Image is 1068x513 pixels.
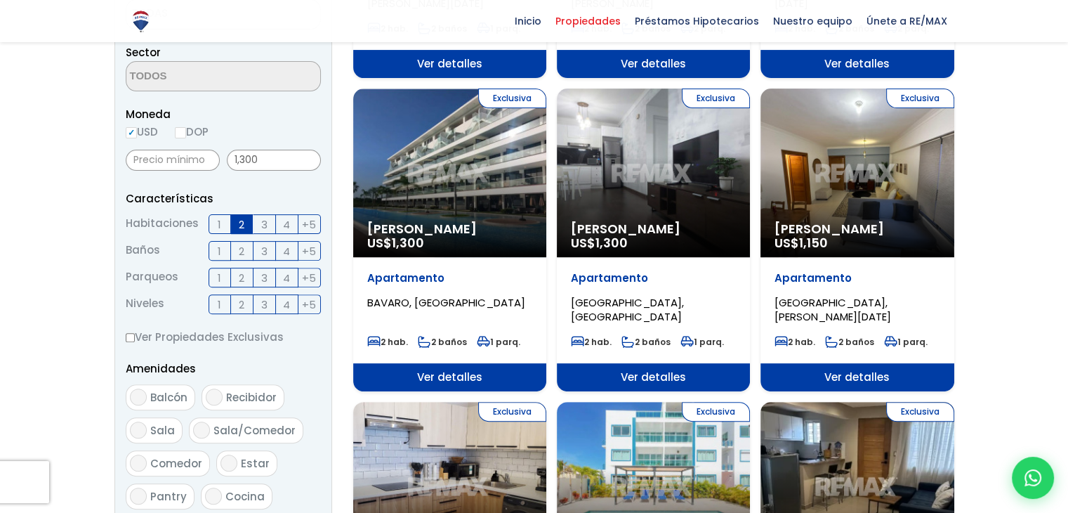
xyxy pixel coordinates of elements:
[130,488,147,505] input: Pantry
[799,234,828,252] span: 1,150
[218,296,221,313] span: 1
[302,242,316,260] span: +5
[175,127,186,138] input: DOP
[218,242,221,260] span: 1
[774,234,828,252] span: US$
[418,336,467,348] span: 2 baños
[886,89,954,108] span: Exclusiva
[126,241,160,261] span: Baños
[774,222,940,236] span: [PERSON_NAME]
[150,423,175,438] span: Sala
[193,422,210,439] input: Sala/Comedor
[774,295,891,324] span: [GEOGRAPHIC_DATA], [PERSON_NAME][DATE]
[628,11,766,32] span: Préstamos Hipotecarios
[126,123,158,141] label: USD
[283,269,290,287] span: 4
[557,50,750,78] span: Ver detalles
[760,363,954,391] span: Ver detalles
[206,389,223,405] input: Recibidor
[220,455,237,472] input: Estar
[126,328,321,346] label: Ver Propiedades Exclusivas
[175,123,209,141] label: DOP
[126,268,178,287] span: Parqueos
[367,271,532,285] p: Apartamento
[886,402,954,422] span: Exclusiva
[218,269,221,287] span: 1
[283,296,290,313] span: 4
[884,336,928,348] span: 1 parq.
[353,363,546,391] span: Ver detalles
[680,336,724,348] span: 1 parq.
[392,234,424,252] span: 1,300
[126,62,263,92] textarea: Search
[126,294,164,314] span: Niveles
[621,336,671,348] span: 2 baños
[130,422,147,439] input: Sala
[150,456,202,471] span: Comedor
[548,11,628,32] span: Propiedades
[760,89,954,391] a: Exclusiva [PERSON_NAME] US$1,150 Apartamento [GEOGRAPHIC_DATA], [PERSON_NAME][DATE] 2 hab. 2 baño...
[126,333,135,342] input: Ver Propiedades Exclusivas
[766,11,859,32] span: Nuestro equipo
[859,11,954,32] span: Únete a RE/MAX
[150,390,187,405] span: Balcón
[774,271,940,285] p: Apartamento
[218,216,221,233] span: 1
[126,105,321,123] span: Moneda
[239,296,244,313] span: 2
[353,50,546,78] span: Ver detalles
[595,234,628,252] span: 1,300
[226,390,277,405] span: Recibidor
[478,402,546,422] span: Exclusiva
[682,402,750,422] span: Exclusiva
[261,296,268,313] span: 3
[774,336,815,348] span: 2 hab.
[760,50,954,78] span: Ver detalles
[478,89,546,108] span: Exclusiva
[227,150,321,171] input: Precio máximo
[126,150,220,171] input: Precio mínimo
[126,360,321,377] p: Amenidades
[130,389,147,405] input: Balcón
[205,488,222,505] input: Cocina
[302,296,316,313] span: +5
[261,216,268,233] span: 3
[283,242,290,260] span: 4
[571,271,736,285] p: Apartamento
[126,127,137,138] input: USD
[283,216,290,233] span: 4
[241,456,270,471] span: Estar
[128,9,153,34] img: Logo de REMAX
[150,489,187,504] span: Pantry
[353,89,546,391] a: Exclusiva [PERSON_NAME] US$1,300 Apartamento BAVARO, [GEOGRAPHIC_DATA] 2 hab. 2 baños 1 parq. Ver...
[367,222,532,236] span: [PERSON_NAME]
[571,222,736,236] span: [PERSON_NAME]
[571,295,684,324] span: [GEOGRAPHIC_DATA], [GEOGRAPHIC_DATA]
[126,190,321,207] p: Características
[239,242,244,260] span: 2
[557,363,750,391] span: Ver detalles
[302,216,316,233] span: +5
[261,242,268,260] span: 3
[225,489,265,504] span: Cocina
[508,11,548,32] span: Inicio
[239,269,244,287] span: 2
[477,336,520,348] span: 1 parq.
[213,423,296,438] span: Sala/Comedor
[825,336,874,348] span: 2 baños
[571,234,628,252] span: US$
[682,89,750,108] span: Exclusiva
[367,234,424,252] span: US$
[130,455,147,472] input: Comedor
[557,89,750,391] a: Exclusiva [PERSON_NAME] US$1,300 Apartamento [GEOGRAPHIC_DATA], [GEOGRAPHIC_DATA] 2 hab. 2 baños ...
[126,45,161,60] span: Sector
[261,269,268,287] span: 3
[239,216,244,233] span: 2
[302,269,316,287] span: +5
[367,336,408,348] span: 2 hab.
[126,214,199,234] span: Habitaciones
[367,295,525,310] span: BAVARO, [GEOGRAPHIC_DATA]
[571,336,612,348] span: 2 hab.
